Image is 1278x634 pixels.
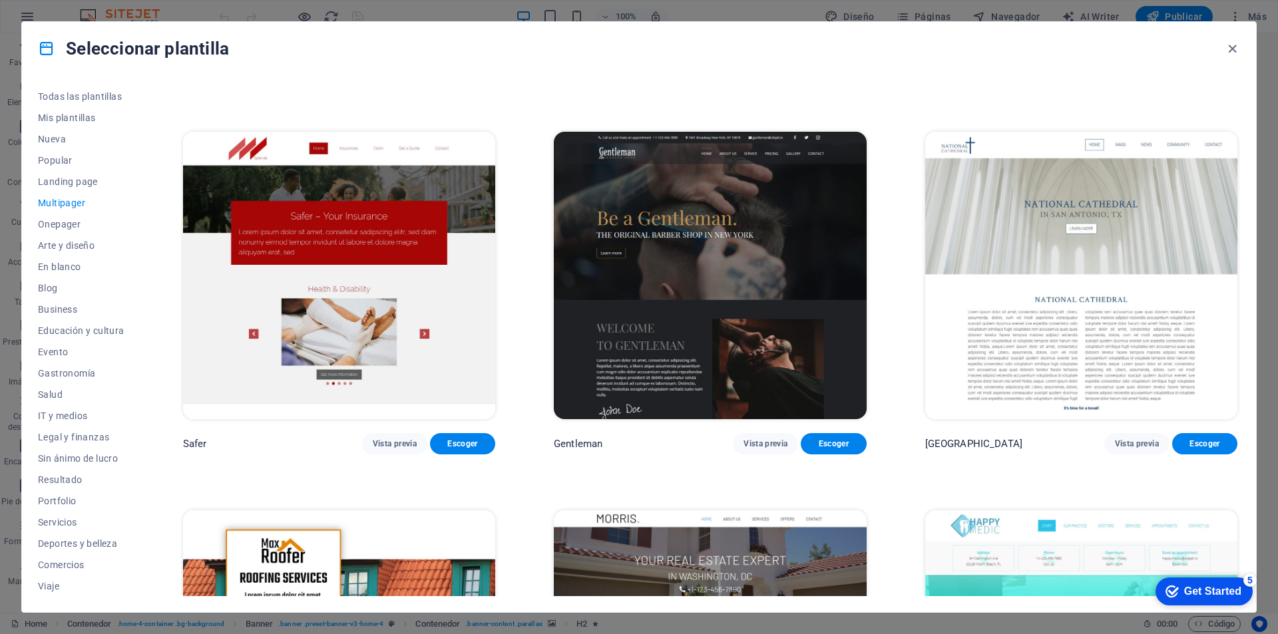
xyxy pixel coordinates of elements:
button: Legal y finanzas [38,426,124,448]
button: Gastronomía [38,363,124,384]
span: Portfolio [38,496,124,506]
button: 1 [31,546,47,549]
button: Sin ánimo de lucro [38,448,124,469]
span: Resultado [38,474,124,485]
button: Educación y cultura [38,320,124,341]
img: National Cathedral [925,132,1237,420]
button: Popular [38,150,124,171]
p: Safer [183,437,207,450]
span: Vista previa [373,438,417,449]
button: Mis plantillas [38,107,124,128]
button: En blanco [38,256,124,277]
button: Business [38,299,124,320]
span: Deportes y belleza [38,538,124,549]
span: Mis plantillas [38,112,124,123]
button: Evento [38,341,124,363]
span: Business [38,304,124,315]
button: Vista previa [1104,433,1170,454]
span: Todas las plantillas [38,91,124,102]
div: 5 [99,3,112,16]
div: Get Started [39,15,97,27]
h4: Seleccionar plantilla [38,38,229,59]
img: Safer [183,132,495,420]
button: Resultado [38,469,124,490]
button: Landing page [38,171,124,192]
button: IT y medios [38,405,124,426]
div: Get Started 5 items remaining, 0% complete [11,7,108,35]
p: [GEOGRAPHIC_DATA] [925,437,1022,450]
button: Servicios [38,512,124,533]
button: Comercios [38,554,124,575]
span: Multipager [38,198,124,208]
button: Todas las plantillas [38,86,124,107]
span: Popular [38,155,124,166]
span: Educación y cultura [38,325,124,336]
span: Sin ánimo de lucro [38,453,124,464]
button: Portfolio [38,490,124,512]
span: Blog [38,283,124,293]
span: Nueva [38,134,124,144]
span: Vista previa [744,438,787,449]
span: IT y medios [38,410,124,421]
img: Gentleman [554,132,866,420]
span: En blanco [38,261,124,272]
button: Nueva [38,128,124,150]
span: Salud [38,389,124,400]
button: 2 [31,561,47,565]
button: Blog [38,277,124,299]
button: Salud [38,384,124,405]
button: 3 [31,577,47,581]
span: Viaje [38,581,124,591]
button: Vista previa [733,433,798,454]
span: Escoger [1183,438,1227,449]
span: Comercios [38,559,124,570]
span: Legal y finanzas [38,432,124,442]
button: Arte y diseño [38,235,124,256]
span: Onepager [38,219,124,230]
button: Viaje [38,575,124,597]
span: Landing page [38,176,124,187]
button: Escoger [430,433,495,454]
span: Escoger [441,438,485,449]
button: Onepager [38,214,124,235]
span: Vista previa [1115,438,1159,449]
button: Vista previa [362,433,427,454]
button: Escoger [1172,433,1237,454]
button: Deportes y belleza [38,533,124,554]
button: Multipager [38,192,124,214]
p: Gentleman [554,437,602,450]
span: Servicios [38,517,124,528]
span: Gastronomía [38,368,124,379]
span: Escoger [811,438,855,449]
button: Escoger [801,433,866,454]
span: Arte y diseño [38,240,124,251]
span: Evento [38,347,124,357]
